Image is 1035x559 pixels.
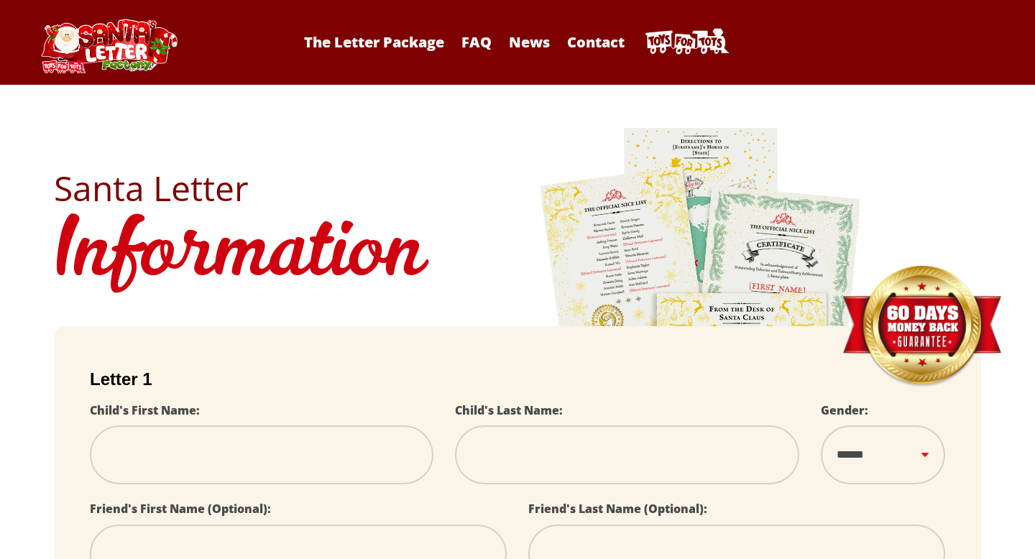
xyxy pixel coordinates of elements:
label: Child's First Name: [90,402,200,418]
img: letters.png [539,126,862,527]
h2: Letter 1 [90,369,945,389]
img: Money Back Guarantee [841,265,1003,388]
label: Friend's First Name (Optional): [90,501,271,517]
a: The Letter Package [297,32,451,52]
a: News [502,32,557,52]
label: Gender: [821,402,868,418]
a: FAQ [454,32,499,52]
img: Santa Letter Logo [37,19,180,73]
label: Child's Last Name: [455,402,563,418]
label: Friend's Last Name (Optional): [528,501,707,517]
h2: Santa Letter [54,171,981,205]
a: Contact [560,32,632,52]
h1: Information [54,205,981,305]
